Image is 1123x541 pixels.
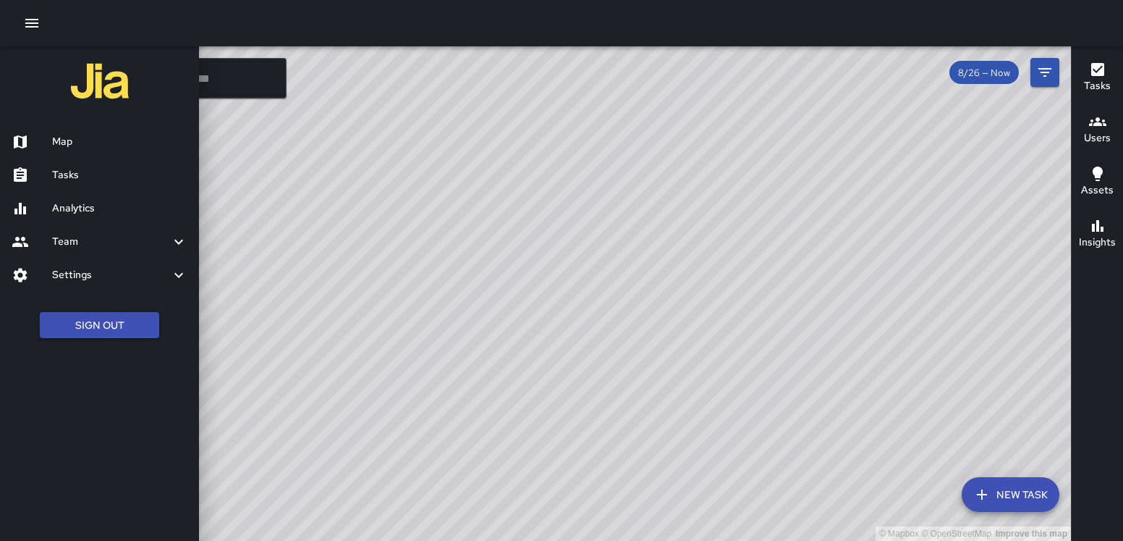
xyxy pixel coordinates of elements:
h6: Team [52,234,170,250]
h6: Insights [1079,235,1116,251]
h6: Tasks [52,167,187,183]
h6: Assets [1081,183,1114,198]
h6: Users [1084,130,1111,146]
img: jia-logo [71,52,129,110]
h6: Map [52,134,187,150]
button: Sign Out [40,312,159,339]
h6: Tasks [1084,78,1111,94]
h6: Settings [52,267,170,283]
button: New Task [962,477,1059,512]
h6: Analytics [52,201,187,217]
